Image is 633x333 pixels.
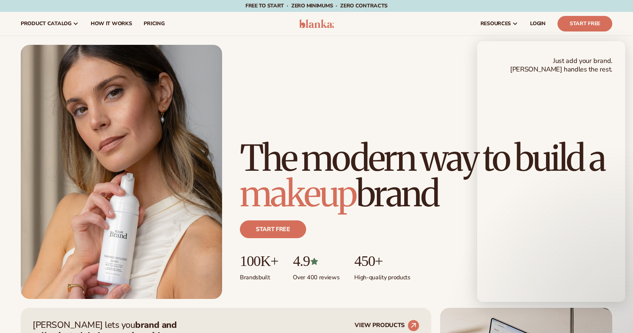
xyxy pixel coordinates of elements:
h1: The modern way to build a brand [240,140,612,212]
span: How It Works [91,21,132,27]
a: VIEW PRODUCTS [355,320,419,332]
a: resources [475,12,524,36]
p: Over 400 reviews [293,269,339,282]
p: 100K+ [240,253,278,269]
a: Start Free [557,16,612,31]
img: logo [299,19,334,28]
span: resources [480,21,511,27]
a: product catalog [15,12,85,36]
p: 450+ [354,253,410,269]
a: How It Works [85,12,138,36]
a: pricing [138,12,170,36]
p: Brands built [240,269,278,282]
p: 4.9 [293,253,339,269]
span: makeup [240,172,356,216]
iframe: Intercom live chat [477,41,625,302]
p: High-quality products [354,269,410,282]
img: Female holding tanning mousse. [21,45,222,299]
span: pricing [144,21,164,27]
a: LOGIN [524,12,552,36]
iframe: Intercom live chat [607,308,625,326]
a: Start free [240,220,306,238]
span: Free to start · ZERO minimums · ZERO contracts [245,2,388,9]
span: LOGIN [530,21,546,27]
span: product catalog [21,21,71,27]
